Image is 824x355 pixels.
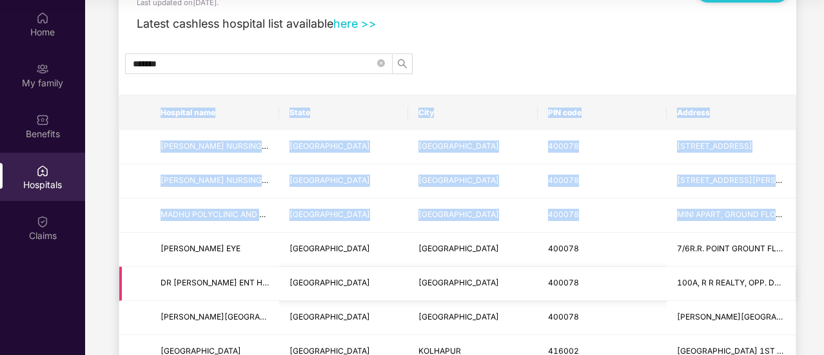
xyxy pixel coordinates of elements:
td: MUMBAI [408,301,537,335]
img: svg+xml;base64,PHN2ZyB3aWR0aD0iMjAiIGhlaWdodD0iMjAiIHZpZXdCb3g9IjAgMCAyMCAyMCIgZmlsbD0ibm9uZSIgeG... [36,62,49,75]
span: [PERSON_NAME] NURSING HOME [161,175,287,185]
span: [PERSON_NAME] EYE [161,244,240,253]
td: SANJEEVAN NURSING HOME AND ICCU [150,130,279,164]
span: [GEOGRAPHIC_DATA] [289,175,370,185]
td: MUMBAI [408,267,537,301]
th: State [279,95,408,130]
span: MADHU POLYCLINIC AND NURSING HOME [161,209,320,219]
span: [GEOGRAPHIC_DATA] [289,312,370,321]
td: MAHARASHTRA [279,130,408,164]
span: [GEOGRAPHIC_DATA] [289,244,370,253]
span: 400078 [548,244,579,253]
span: search [393,59,412,69]
span: [GEOGRAPHIC_DATA] [418,278,499,287]
span: [PERSON_NAME][GEOGRAPHIC_DATA] [161,312,305,321]
td: MAHARASHTRA [279,198,408,233]
span: [PERSON_NAME] NURSING HOME AND ICCU [161,141,327,151]
span: 400078 [548,278,579,287]
span: [GEOGRAPHIC_DATA] [418,175,499,185]
button: search [392,53,413,74]
td: MAHARASHTRA [279,267,408,301]
span: 400078 [548,175,579,185]
span: [STREET_ADDRESS][PERSON_NAME] [677,175,816,185]
span: [GEOGRAPHIC_DATA] [289,278,370,287]
td: MUMBAI [408,233,537,267]
td: MUMBAI [408,198,537,233]
span: [GEOGRAPHIC_DATA] [289,209,370,219]
span: [GEOGRAPHIC_DATA] [418,312,499,321]
td: MUMBAI [408,164,537,198]
span: 400078 [548,141,579,151]
td: DR THAKURS ENT HOSPITAL [150,267,279,301]
span: close-circle [377,57,385,70]
span: [STREET_ADDRESS] [677,141,752,151]
span: [GEOGRAPHIC_DATA] [418,209,499,219]
td: DR BHATIAS HOSPITAL [150,301,279,335]
img: svg+xml;base64,PHN2ZyBpZD0iQmVuZWZpdHMiIHhtbG5zPSJodHRwOi8vd3d3LnczLm9yZy8yMDAwL3N2ZyIgd2lkdGg9Ij... [36,113,49,126]
td: MAHARASHTRA [279,233,408,267]
th: PIN code [538,95,667,130]
td: D WING, SRISHTI BUILDING,1ST & 2ND FLOOR,BHANDUP, MAHARASHTRA - 400078 [667,164,796,198]
td: 100A, R R REALTY, OPP. DREAMS MALL, L. B. S MARG, BHANDUP [667,267,796,301]
img: svg+xml;base64,PHN2ZyBpZD0iSG9tZSIgeG1sbnM9Imh0dHA6Ly93d3cudzMub3JnLzIwMDAvc3ZnIiB3aWR0aD0iMjAiIG... [36,12,49,24]
a: here >> [333,17,377,30]
span: DR [PERSON_NAME] ENT HOSPITAL [161,278,295,287]
th: Address [667,95,796,130]
td: SHRADDHA VILLAGE ROAD BHANDUP BHANDUP(WEST) MUMBAI, MAHARASHTRA [667,301,796,335]
td: 7/6R.R. POINT GROUNT FLOOR OFF LBS MARG OPP DREAMS MALL BHANDUP (W) [667,233,796,267]
span: Latest cashless hospital list available [137,17,333,30]
td: MAHARASHTRA [279,164,408,198]
td: MUMBAI [408,130,537,164]
th: City [408,95,537,130]
td: FIRST FLOOR, NEHA ANNEXE BLDG, BHATTIPADA ROAD, BHANDUP (W)MUMBAI , , MUMBAI, MAHARASHTRA - 400078 [667,130,796,164]
span: 400078 [548,209,579,219]
td: DR MANISHAS SPARSHAD NURSING HOME [150,164,279,198]
img: svg+xml;base64,PHN2ZyBpZD0iQ2xhaW0iIHhtbG5zPSJodHRwOi8vd3d3LnczLm9yZy8yMDAwL3N2ZyIgd2lkdGg9IjIwIi... [36,215,49,228]
span: [GEOGRAPHIC_DATA] [289,141,370,151]
td: SULOCHAN EYE [150,233,279,267]
span: close-circle [377,59,385,67]
span: 400078 [548,312,579,321]
span: [GEOGRAPHIC_DATA] [418,141,499,151]
span: Hospital name [161,108,269,118]
span: [GEOGRAPHIC_DATA] [418,244,499,253]
td: MAHARASHTRA [279,301,408,335]
th: Hospital name [150,95,279,130]
img: svg+xml;base64,PHN2ZyBpZD0iSG9zcGl0YWxzIiB4bWxucz0iaHR0cDovL3d3dy53My5vcmcvMjAwMC9zdmciIHdpZHRoPS... [36,164,49,177]
td: MADHU POLYCLINIC AND NURSING HOME [150,198,279,233]
td: MINI APART, GROUND FLOOR, OPP. SARVODAYA NAGAR, JUNGAL MANGAL ROAD, BHANDUP WEST [667,198,796,233]
span: Address [677,108,785,118]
